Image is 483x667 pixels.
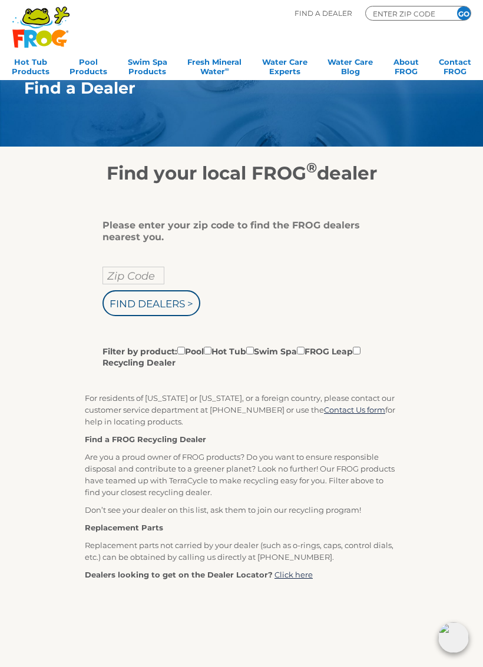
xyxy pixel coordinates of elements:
[306,159,317,176] sup: ®
[128,54,167,77] a: Swim SpaProducts
[439,54,471,77] a: ContactFROG
[297,347,305,354] input: Filter by product:PoolHot TubSwim SpaFROG LeapRecycling Dealer
[12,54,49,77] a: Hot TubProducts
[85,392,398,427] p: For residents of [US_STATE] or [US_STATE], or a foreign country, please contact our customer serv...
[246,347,254,354] input: Filter by product:PoolHot TubSwim SpaFROG LeapRecycling Dealer
[262,54,307,77] a: Water CareExperts
[187,54,241,77] a: Fresh MineralWater∞
[393,54,419,77] a: AboutFROG
[438,622,469,653] img: openIcon
[6,162,477,184] h2: Find your local FROG dealer
[24,79,429,97] h1: Find a Dealer
[327,54,373,77] a: Water CareBlog
[102,220,372,243] div: Please enter your zip code to find the FROG dealers nearest you.
[85,451,398,498] p: Are you a proud owner of FROG products? Do you want to ensure responsible disposal and contribute...
[457,6,471,20] input: GO
[324,405,385,414] a: Contact Us form
[85,539,398,563] p: Replacement parts not carried by your dealer (such as o-rings, caps, control dials, etc.) can be ...
[70,54,107,77] a: PoolProducts
[274,570,313,579] a: Click here
[204,347,211,354] input: Filter by product:PoolHot TubSwim SpaFROG LeapRecycling Dealer
[85,570,273,579] strong: Dealers looking to get on the Dealer Locator?
[102,290,200,316] input: Find Dealers >
[295,6,352,21] p: Find A Dealer
[177,347,185,354] input: Filter by product:PoolHot TubSwim SpaFROG LeapRecycling Dealer
[85,523,163,532] strong: Replacement Parts
[225,66,229,72] sup: ∞
[353,347,360,354] input: Filter by product:PoolHot TubSwim SpaFROG LeapRecycling Dealer
[85,434,206,444] strong: Find a FROG Recycling Dealer
[85,504,398,516] p: Don’t see your dealer on this list, ask them to join our recycling program!
[102,344,372,369] label: Filter by product: Pool Hot Tub Swim Spa FROG Leap Recycling Dealer
[372,8,442,19] input: Zip Code Form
